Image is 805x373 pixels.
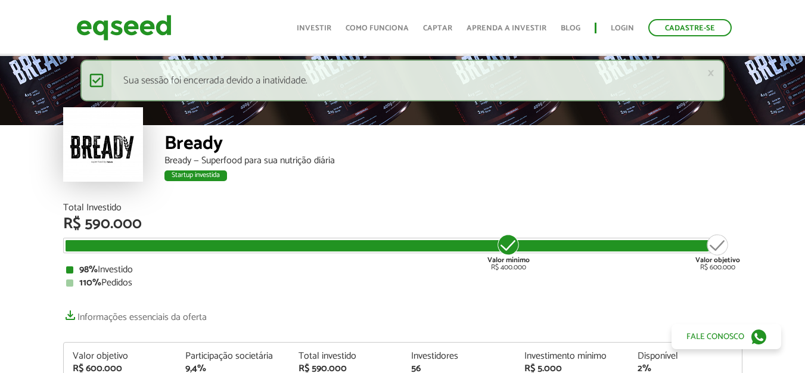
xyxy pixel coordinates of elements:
div: Investimento mínimo [524,352,620,361]
a: Login [611,24,634,32]
strong: Valor objetivo [695,254,740,266]
div: Bready [164,134,742,156]
div: Total Investido [63,203,742,213]
div: Pedidos [66,278,739,288]
img: EqSeed [76,12,172,43]
div: Sua sessão foi encerrada devido a inatividade. [80,60,725,101]
div: Bready — Superfood para sua nutrição diária [164,156,742,166]
div: Startup investida [164,170,227,181]
a: Fale conosco [672,324,781,349]
div: Disponível [638,352,733,361]
strong: 98% [79,262,98,278]
strong: 110% [79,275,101,291]
a: Captar [423,24,452,32]
div: Investidores [411,352,506,361]
div: Total investido [299,352,394,361]
a: Aprenda a investir [467,24,546,32]
a: Informações essenciais da oferta [63,306,207,322]
div: R$ 590.000 [63,216,742,232]
div: R$ 600.000 [695,233,740,271]
div: Valor objetivo [73,352,168,361]
a: Como funciona [346,24,409,32]
a: Cadastre-se [648,19,732,36]
a: Blog [561,24,580,32]
a: Investir [297,24,331,32]
a: × [707,67,714,79]
div: Investido [66,265,739,275]
div: Participação societária [185,352,281,361]
strong: Valor mínimo [487,254,530,266]
div: R$ 400.000 [486,233,531,271]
